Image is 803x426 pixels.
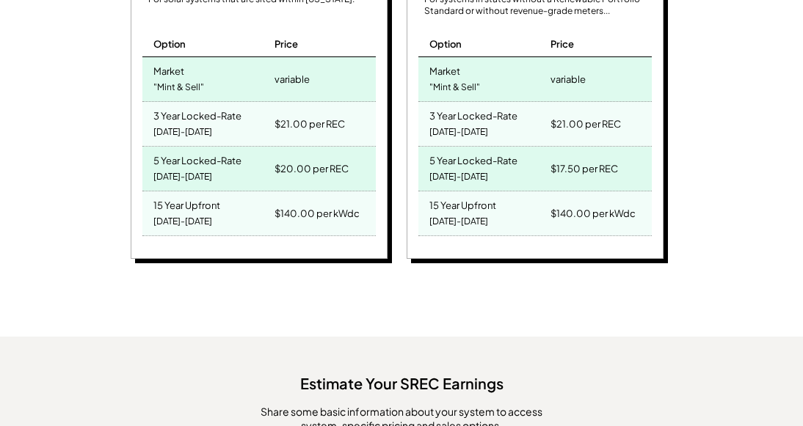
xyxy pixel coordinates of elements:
div: variable [275,69,310,89]
div: 5 Year Locked-Rate [429,150,517,167]
div: Option [429,37,462,51]
div: Estimate Your SREC Earnings [15,366,788,394]
div: [DATE]-[DATE] [153,167,212,187]
div: Market [153,61,184,78]
div: Market [429,61,460,78]
div: Price [551,37,574,51]
div: "Mint & Sell" [429,78,480,98]
div: $20.00 per REC [275,158,349,179]
div: 5 Year Locked-Rate [153,150,241,167]
div: 3 Year Locked-Rate [153,106,241,122]
div: 15 Year Upfront [429,195,496,212]
div: $21.00 per REC [275,114,345,134]
div: [DATE]-[DATE] [153,212,212,232]
div: [DATE]-[DATE] [153,122,212,142]
div: Option [153,37,186,51]
div: $17.50 per REC [551,158,618,179]
div: 15 Year Upfront [153,195,220,212]
div: 3 Year Locked-Rate [429,106,517,122]
div: [DATE]-[DATE] [429,167,488,187]
div: Price [275,37,298,51]
div: variable [551,69,586,89]
div: $140.00 per kWdc [551,203,636,224]
div: [DATE]-[DATE] [429,122,488,142]
div: "Mint & Sell" [153,78,204,98]
div: $21.00 per REC [551,114,621,134]
div: [DATE]-[DATE] [429,212,488,232]
div: $140.00 per kWdc [275,203,360,224]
